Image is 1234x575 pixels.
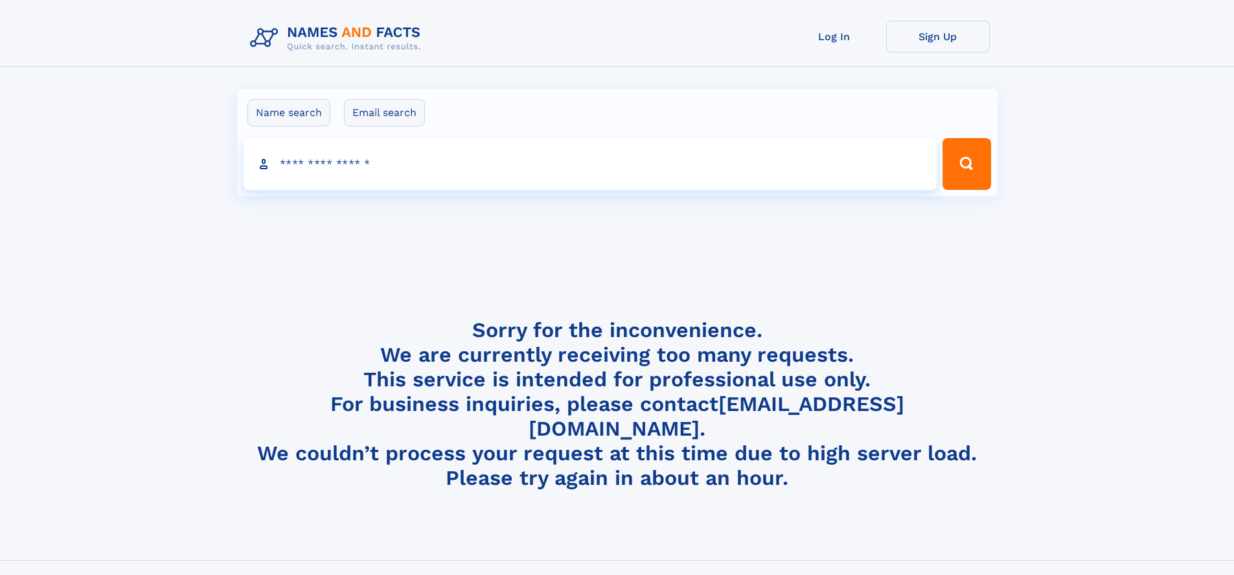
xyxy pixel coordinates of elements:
[244,138,937,190] input: search input
[943,138,990,190] button: Search Button
[886,21,990,53] a: Sign Up
[247,99,330,126] label: Name search
[783,21,886,53] a: Log In
[245,21,431,56] img: Logo Names and Facts
[245,318,990,491] h4: Sorry for the inconvenience. We are currently receiving too many requests. This service is intend...
[529,392,904,441] a: [EMAIL_ADDRESS][DOMAIN_NAME]
[344,99,425,126] label: Email search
